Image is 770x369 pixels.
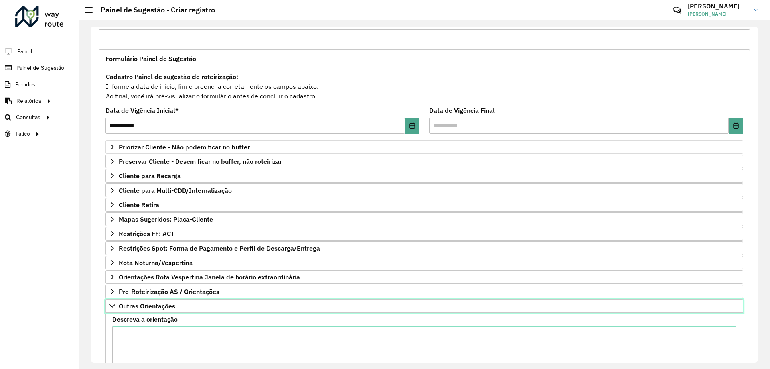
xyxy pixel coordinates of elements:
span: Tático [15,130,30,138]
span: Priorizar Cliente - Não podem ficar no buffer [119,144,250,150]
span: [PERSON_NAME] [688,10,748,18]
span: Formulário Painel de Sugestão [105,55,196,62]
div: Informe a data de inicio, fim e preencha corretamente os campos abaixo. Ao final, você irá pré-vi... [105,71,743,101]
a: Orientações Rota Vespertina Janela de horário extraordinária [105,270,743,284]
a: Outras Orientações [105,299,743,313]
span: Relatórios [16,97,41,105]
label: Data de Vigência Final [429,106,495,115]
span: Cliente para Recarga [119,173,181,179]
label: Data de Vigência Inicial [105,106,179,115]
button: Choose Date [405,118,419,134]
span: Orientações Rota Vespertina Janela de horário extraordinária [119,274,300,280]
a: Cliente para Multi-CDD/Internalização [105,183,743,197]
span: Preservar Cliente - Devem ficar no buffer, não roteirizar [119,158,282,165]
strong: Cadastro Painel de sugestão de roteirização: [106,73,238,81]
a: Restrições Spot: Forma de Pagamento e Perfil de Descarga/Entrega [105,241,743,255]
a: Contato Rápido [669,2,686,19]
h2: Painel de Sugestão - Criar registro [93,6,215,14]
span: Consultas [16,113,41,122]
span: Pre-Roteirização AS / Orientações [119,288,219,295]
span: Rota Noturna/Vespertina [119,259,193,266]
label: Descreva a orientação [112,314,178,324]
span: Painel [17,47,32,56]
span: Outras Orientações [119,303,175,309]
a: Restrições FF: ACT [105,227,743,241]
a: Priorizar Cliente - Não podem ficar no buffer [105,140,743,154]
a: Cliente para Recarga [105,169,743,183]
h3: [PERSON_NAME] [688,2,748,10]
a: Preservar Cliente - Devem ficar no buffer, não roteirizar [105,155,743,168]
span: Cliente Retira [119,202,159,208]
a: Rota Noturna/Vespertina [105,256,743,269]
span: Cliente para Multi-CDD/Internalização [119,187,232,194]
a: Cliente Retira [105,198,743,212]
span: Restrições FF: ACT [119,230,174,237]
span: Restrições Spot: Forma de Pagamento e Perfil de Descarga/Entrega [119,245,320,251]
button: Choose Date [729,118,743,134]
span: Pedidos [15,80,35,89]
span: Mapas Sugeridos: Placa-Cliente [119,216,213,222]
a: Mapas Sugeridos: Placa-Cliente [105,212,743,226]
a: Pre-Roteirização AS / Orientações [105,285,743,298]
span: Painel de Sugestão [16,64,64,72]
